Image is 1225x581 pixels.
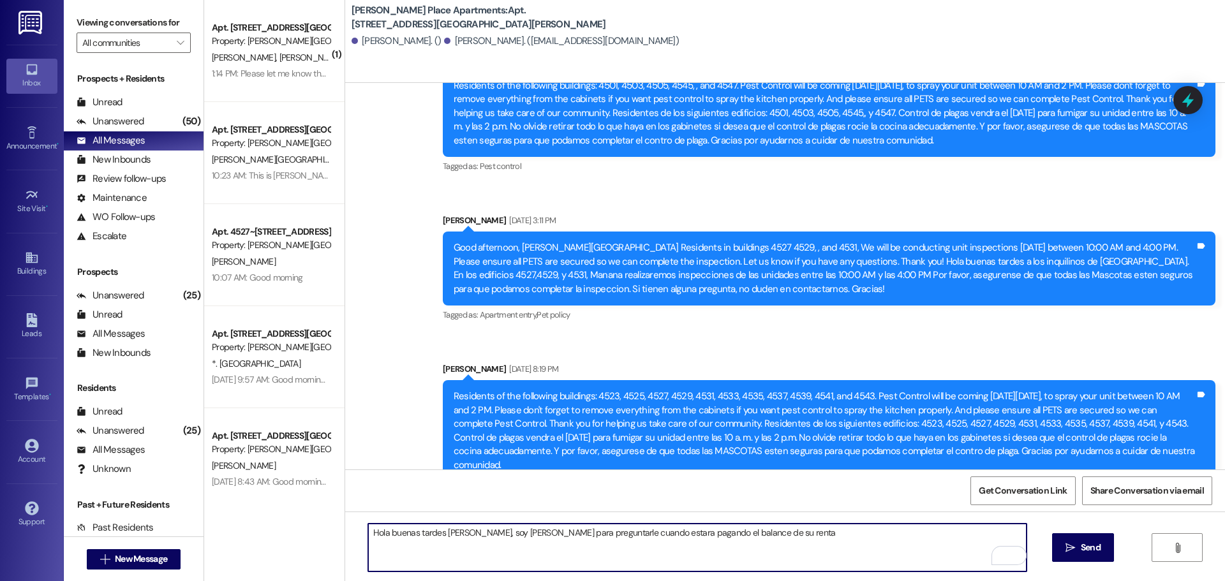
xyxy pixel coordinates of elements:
[1065,543,1075,553] i: 
[212,272,303,283] div: 10:07 AM: Good morning
[212,123,330,136] div: Apt. [STREET_ADDRESS][GEOGRAPHIC_DATA][PERSON_NAME]
[77,405,122,418] div: Unread
[77,210,155,224] div: WO Follow-ups
[57,140,59,149] span: •
[1082,476,1212,505] button: Share Conversation via email
[1081,541,1101,554] span: Send
[212,225,330,239] div: Apt. 4527~[STREET_ADDRESS][GEOGRAPHIC_DATA][PERSON_NAME]
[179,112,204,131] div: (50)
[77,230,126,243] div: Escalate
[212,34,330,48] div: Property: [PERSON_NAME][GEOGRAPHIC_DATA] Apartments
[49,390,51,399] span: •
[77,191,147,205] div: Maintenance
[180,286,204,305] div: (25)
[64,498,204,511] div: Past + Future Residents
[212,327,330,341] div: Apt. [STREET_ADDRESS][GEOGRAPHIC_DATA][PERSON_NAME]
[77,172,166,186] div: Review follow-ups
[77,115,144,128] div: Unanswered
[6,184,57,219] a: Site Visit •
[77,327,145,341] div: All Messages
[506,214,556,227] div: [DATE] 3:11 PM
[212,136,330,150] div: Property: [PERSON_NAME][GEOGRAPHIC_DATA] Apartments
[212,256,276,267] span: [PERSON_NAME]
[970,476,1075,505] button: Get Conversation Link
[212,68,452,79] div: 1:14 PM: Please let me know that fee has been taken off thank you
[64,381,204,395] div: Residents
[212,341,330,354] div: Property: [PERSON_NAME][GEOGRAPHIC_DATA] Apartments
[443,214,1215,232] div: [PERSON_NAME]
[77,346,151,360] div: New Inbounds
[6,372,57,407] a: Templates •
[87,549,181,570] button: New Message
[64,72,204,85] div: Prospects + Residents
[1052,533,1114,562] button: Send
[77,462,131,476] div: Unknown
[1090,484,1204,497] span: Share Conversation via email
[77,521,154,534] div: Past Residents
[77,424,144,438] div: Unanswered
[537,309,570,320] span: Pet policy
[443,157,1215,175] div: Tagged as:
[19,11,45,34] img: ResiDesk Logo
[100,554,110,564] i: 
[77,134,145,147] div: All Messages
[212,429,330,443] div: Apt. [STREET_ADDRESS][GEOGRAPHIC_DATA][PERSON_NAME]
[6,247,57,281] a: Buildings
[279,52,343,63] span: [PERSON_NAME]
[212,374,864,385] div: [DATE] 9:57 AM: Good morning, I'm trying to get [PERSON_NAME] emergency maintenance.The water is ...
[506,362,558,376] div: [DATE] 8:19 PM
[480,161,521,172] span: Pest control
[212,443,330,456] div: Property: [PERSON_NAME][GEOGRAPHIC_DATA] Apartments
[443,362,1215,380] div: [PERSON_NAME]
[177,38,184,48] i: 
[77,96,122,109] div: Unread
[212,154,357,165] span: [PERSON_NAME][GEOGRAPHIC_DATA]
[212,239,330,252] div: Property: [PERSON_NAME][GEOGRAPHIC_DATA] Apartments
[82,33,170,53] input: All communities
[46,202,48,211] span: •
[454,390,1195,472] div: Residents of the following buildings: 4523, 4525, 4527, 4529, 4531, 4533, 4535, 4537, 4539, 4541,...
[979,484,1067,497] span: Get Conversation Link
[368,524,1027,571] textarea: To enrich screen reader interactions, please activate Accessibility in Grammarly extension settings
[64,265,204,279] div: Prospects
[454,241,1195,296] div: Good afternoon, [PERSON_NAME][GEOGRAPHIC_DATA] Residents in buildings 4527 4529, , and 4531, We w...
[212,170,716,181] div: 10:23 AM: This is [PERSON_NAME]. Im reaching out to let you know ill be putting money order in ma...
[77,289,144,302] div: Unanswered
[77,13,191,33] label: Viewing conversations for
[443,305,1215,324] div: Tagged as:
[444,34,679,48] div: [PERSON_NAME]. ([EMAIL_ADDRESS][DOMAIN_NAME])
[77,153,151,166] div: New Inbounds
[352,34,442,48] div: [PERSON_NAME]. ()
[212,476,660,487] div: [DATE] 8:43 AM: Good morning, I was wondering if I could get a temporary parking pass for unit 45...
[77,308,122,321] div: Unread
[180,421,204,441] div: (25)
[212,21,330,34] div: Apt. [STREET_ADDRESS][GEOGRAPHIC_DATA][PERSON_NAME]
[212,460,276,471] span: [PERSON_NAME]
[6,435,57,469] a: Account
[6,497,57,532] a: Support
[6,59,57,93] a: Inbox
[6,309,57,344] a: Leads
[115,552,167,566] span: New Message
[77,443,145,457] div: All Messages
[212,52,279,63] span: [PERSON_NAME]
[454,79,1195,147] div: Residents of the following buildings: 4501, 4503, 4505, 4545, , and 4547. Pest Control will be co...
[352,4,607,31] b: [PERSON_NAME] Place Apartments: Apt. [STREET_ADDRESS][GEOGRAPHIC_DATA][PERSON_NAME]
[480,309,537,320] span: Apartment entry ,
[1173,543,1182,553] i: 
[212,358,301,369] span: *. [GEOGRAPHIC_DATA]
